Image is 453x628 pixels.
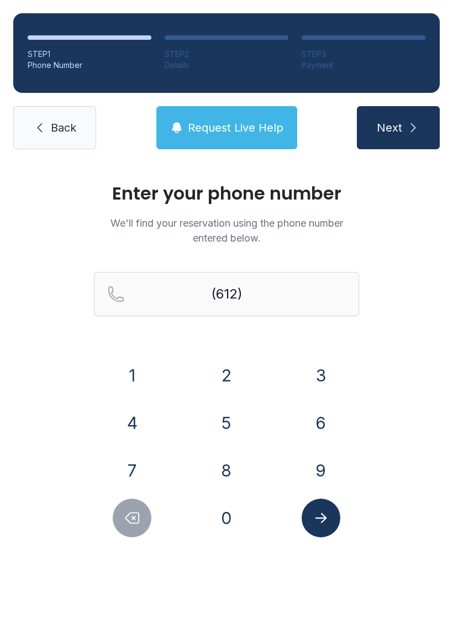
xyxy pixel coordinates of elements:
h1: Enter your phone number [94,185,359,202]
span: Request Live Help [188,120,283,135]
span: Next [377,120,402,135]
button: 8 [207,451,246,490]
div: STEP 2 [165,49,288,60]
button: 2 [207,356,246,395]
button: 4 [113,404,151,442]
div: STEP 3 [302,49,425,60]
button: 0 [207,499,246,537]
p: We'll find your reservation using the phone number entered below. [94,216,359,245]
div: Payment [302,60,425,71]
div: Details [165,60,288,71]
button: 6 [302,404,340,442]
button: Submit lookup form [302,499,340,537]
button: Delete number [113,499,151,537]
button: 1 [113,356,151,395]
div: Phone Number [28,60,151,71]
input: Reservation phone number [94,272,359,316]
button: 9 [302,451,340,490]
button: 7 [113,451,151,490]
button: 5 [207,404,246,442]
span: Back [51,120,76,135]
div: STEP 1 [28,49,151,60]
button: 3 [302,356,340,395]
